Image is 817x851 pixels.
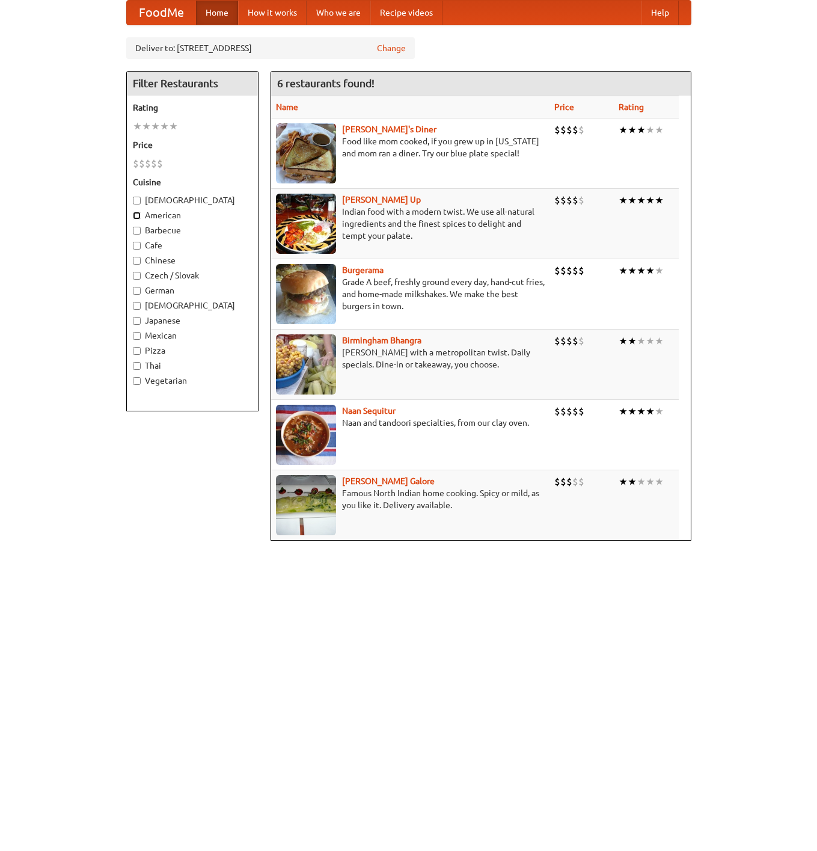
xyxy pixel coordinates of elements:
[133,347,141,355] input: Pizza
[133,375,252,387] label: Vegetarian
[276,123,336,183] img: sallys.jpg
[619,194,628,207] li: ★
[342,406,396,416] a: Naan Sequitur
[133,362,141,370] input: Thai
[133,377,141,385] input: Vegetarian
[276,346,545,370] p: [PERSON_NAME] with a metropolitan twist. Daily specials. Dine-in or takeaway, you choose.
[619,123,628,137] li: ★
[637,334,646,348] li: ★
[276,194,336,254] img: curryup.jpg
[307,1,370,25] a: Who we are
[566,334,572,348] li: $
[157,157,163,170] li: $
[572,194,578,207] li: $
[554,194,560,207] li: $
[619,264,628,277] li: ★
[655,123,664,137] li: ★
[554,405,560,418] li: $
[646,475,655,488] li: ★
[655,405,664,418] li: ★
[578,334,584,348] li: $
[554,334,560,348] li: $
[560,264,566,277] li: $
[641,1,679,25] a: Help
[126,37,415,59] div: Deliver to: [STREET_ADDRESS]
[276,102,298,112] a: Name
[572,264,578,277] li: $
[151,157,157,170] li: $
[619,475,628,488] li: ★
[560,405,566,418] li: $
[377,42,406,54] a: Change
[276,206,545,242] p: Indian food with a modern twist. We use all-natural ingredients and the finest spices to delight ...
[276,276,545,312] p: Grade A beef, freshly ground every day, hand-cut fries, and home-made milkshakes. We make the bes...
[133,176,252,188] h5: Cuisine
[572,334,578,348] li: $
[169,120,178,133] li: ★
[655,475,664,488] li: ★
[142,120,151,133] li: ★
[566,475,572,488] li: $
[196,1,238,25] a: Home
[133,139,252,151] h5: Price
[578,475,584,488] li: $
[133,269,252,281] label: Czech / Slovak
[133,102,252,114] h5: Rating
[554,102,574,112] a: Price
[133,300,252,312] label: [DEMOGRAPHIC_DATA]
[238,1,307,25] a: How it works
[619,102,644,112] a: Rating
[554,123,560,137] li: $
[646,264,655,277] li: ★
[370,1,442,25] a: Recipe videos
[133,287,141,295] input: German
[133,224,252,236] label: Barbecue
[572,475,578,488] li: $
[133,332,141,340] input: Mexican
[578,405,584,418] li: $
[578,123,584,137] li: $
[637,475,646,488] li: ★
[566,194,572,207] li: $
[619,405,628,418] li: ★
[133,242,141,250] input: Cafe
[342,336,421,345] a: Birmingham Bhangra
[151,120,160,133] li: ★
[566,264,572,277] li: $
[646,123,655,137] li: ★
[133,197,141,204] input: [DEMOGRAPHIC_DATA]
[342,124,436,134] a: [PERSON_NAME]'s Diner
[572,405,578,418] li: $
[145,157,151,170] li: $
[133,345,252,357] label: Pizza
[554,264,560,277] li: $
[277,78,375,89] ng-pluralize: 6 restaurants found!
[628,123,637,137] li: ★
[578,194,584,207] li: $
[342,195,421,204] a: [PERSON_NAME] Up
[342,265,384,275] a: Burgerama
[276,487,545,511] p: Famous North Indian home cooking. Spicy or mild, as you like it. Delivery available.
[566,405,572,418] li: $
[342,476,435,486] a: [PERSON_NAME] Galore
[637,123,646,137] li: ★
[133,330,252,342] label: Mexican
[160,120,169,133] li: ★
[133,120,142,133] li: ★
[637,264,646,277] li: ★
[637,194,646,207] li: ★
[572,123,578,137] li: $
[276,135,545,159] p: Food like mom cooked, if you grew up in [US_STATE] and mom ran a diner. Try our blue plate special!
[646,405,655,418] li: ★
[560,334,566,348] li: $
[628,475,637,488] li: ★
[133,239,252,251] label: Cafe
[554,475,560,488] li: $
[560,475,566,488] li: $
[276,334,336,395] img: bhangra.jpg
